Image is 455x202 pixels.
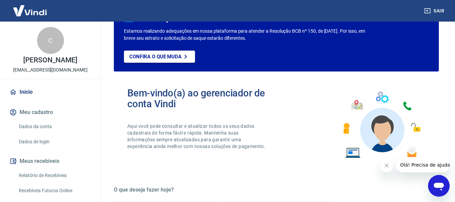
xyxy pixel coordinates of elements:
[127,88,277,109] h2: Bem-vindo(a) ao gerenciador de conta Vindi
[337,88,425,162] img: Imagem de um avatar masculino com diversos icones exemplificando as funcionalidades do gerenciado...
[124,28,368,42] p: Estamos realizando adequações em nossa plataforma para atender a Resolução BCB nº 150, de [DATE]....
[127,123,267,150] p: Aqui você pode consultar e atualizar todos os seus dados cadastrais de forma fácil e rápida. Mant...
[16,169,93,182] a: Relatório de Recebíveis
[8,154,93,169] button: Meus recebíveis
[124,51,195,63] a: Confira o que muda
[13,66,88,74] p: [EMAIL_ADDRESS][DOMAIN_NAME]
[16,135,93,149] a: Dados de login
[16,120,93,134] a: Dados da conta
[4,5,57,10] span: Olá! Precisa de ajuda?
[8,0,52,21] img: Vindi
[428,175,450,197] iframe: Botão para abrir a janela de mensagens
[396,157,450,172] iframe: Mensagem da empresa
[37,27,64,54] div: C
[8,105,93,120] button: Meu cadastro
[23,57,77,64] p: [PERSON_NAME]
[16,184,93,198] a: Recebíveis Futuros Online
[380,159,393,172] iframe: Fechar mensagem
[8,85,93,99] a: Início
[114,186,439,193] h5: O que deseja fazer hoje?
[129,54,182,60] p: Confira o que muda
[423,5,447,17] button: Sair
